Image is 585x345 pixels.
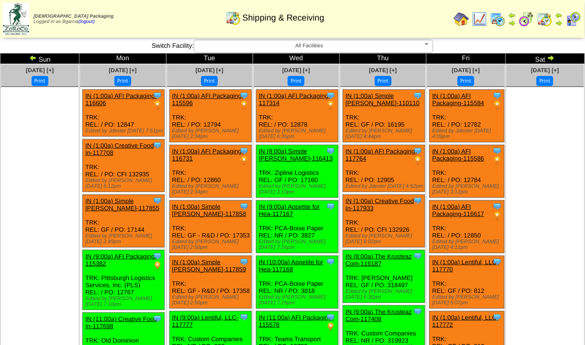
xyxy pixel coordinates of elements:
img: calendarcustomer.gif [566,11,581,27]
img: arrowright.gif [547,54,555,62]
div: Edited by [PERSON_NAME] [DATE] 2:45pm [85,233,164,245]
a: IN (1:00a) Simple [PERSON_NAME]-110110 [346,92,420,107]
img: arrowright.gif [508,19,516,27]
img: line_graph.gif [472,11,487,27]
button: Print [114,76,131,86]
img: Tooltip [239,313,249,322]
div: TRK: Zipline Logistics REL: GF / PO: 17160 [256,145,338,198]
img: arrowleft.gif [508,11,516,19]
img: PO [153,100,162,110]
div: TRK: REL: GF - R&D / PO: 17358 [169,256,251,309]
a: IN (1:00a) Lentiful, LLC-117772 [432,314,499,328]
a: IN (1:00a) Simple [PERSON_NAME]-117858 [172,203,247,217]
a: IN (1:00a) Creative Food In-117708 [85,142,154,156]
a: IN (1:00a) Creative Food In-117933 [346,197,414,212]
a: IN (9:00a) Appetite for Hea-117167 [259,203,320,217]
a: IN (1:00a) AFI Packaging-115596 [172,92,244,107]
td: Mon [79,54,166,64]
img: Tooltip [493,146,502,156]
a: IN (1:00a) AFI Packaging-115584 [432,92,484,107]
a: IN (1:00a) Simple [PERSON_NAME]-117855 [85,197,159,212]
div: Edited by Jdexter [DATE] 4:09pm [432,128,504,140]
div: Edited by [PERSON_NAME] [DATE] 2:34pm [172,183,251,195]
img: Tooltip [493,91,502,100]
img: Tooltip [413,307,423,316]
a: IN (1:00a) AFI Packaging-117314 [259,92,331,107]
img: PO [239,100,249,110]
div: TRK: REL: / PO: CFI 132935 [83,140,165,192]
a: IN (1:00a) Simple [PERSON_NAME]-117859 [172,259,247,273]
button: Print [201,76,218,86]
img: calendarinout.gif [225,10,241,25]
img: Tooltip [239,257,249,267]
div: TRK: REL: GF / PO: 16195 [343,90,425,142]
span: [DATE] [+] [531,67,559,74]
img: PO [326,322,336,332]
div: Edited by [PERSON_NAME] [DATE] 2:34pm [172,128,251,140]
div: TRK: REL: / PO: 12782 [430,90,505,142]
img: zoroco-logo-small.webp [3,3,29,35]
img: PO [413,156,423,165]
img: Tooltip [153,314,162,323]
a: IN (1:00a) AFI Packaging-116606 [85,92,157,107]
td: Sun [0,54,79,64]
a: IN (1:00a) AFI Packaging-116731 [172,148,244,162]
div: TRK: [PERSON_NAME] REL: GF / PO: 318497 [343,250,425,303]
img: PO [493,211,502,221]
div: TRK: PCA-Boise Paper REL: NR / PO: 3818 [256,256,338,309]
div: TRK: REL: / PO: 12905 [343,145,425,192]
img: Tooltip [153,251,162,261]
img: Tooltip [326,202,336,211]
img: Tooltip [326,146,336,156]
div: TRK: REL: / PO: 12850 [430,201,505,253]
a: IN (11:00a) Creative Food In-117698 [85,315,157,330]
img: Tooltip [493,257,502,267]
div: Edited by [PERSON_NAME] [DATE] 7:26pm [259,239,338,250]
button: Print [32,76,48,86]
img: Tooltip [153,140,162,150]
img: Tooltip [413,196,423,205]
a: [DATE] [+] [196,67,224,74]
div: Edited by [PERSON_NAME] [DATE] 6:30pm [346,289,425,300]
a: IN (9:00a) The Krusteaz Com-117408 [346,308,412,323]
img: calendarinout.gif [537,11,552,27]
img: PO [239,156,249,165]
button: Print [537,76,553,86]
span: [DATE] [+] [109,67,136,74]
img: Tooltip [239,202,249,211]
a: IN (8:00a) Simple [PERSON_NAME]-116413 [259,148,333,162]
img: Tooltip [413,146,423,156]
div: TRK: REL: / PO: CFI 132926 [343,195,425,248]
div: Edited by [PERSON_NAME] [DATE] 3:12pm [432,183,504,195]
a: IN (11:00a) AFI Packaging-115578 [259,314,334,328]
span: [DATE] [+] [282,67,310,74]
img: home.gif [454,11,469,27]
a: (logout) [79,19,95,24]
div: TRK: Pittsburgh Logistics Services, Inc. (PLS) REL: / PO: 12767 [83,250,165,310]
div: TRK: REL: / PO: 12794 [169,90,251,142]
div: TRK: REL: GF / PO: 17144 [83,195,165,248]
td: Wed [253,54,339,64]
div: Edited by Jdexter [DATE] 7:51pm [85,128,164,134]
td: Tue [166,54,253,64]
a: IN (1:00a) AFI Packaging-115586 [432,148,484,162]
div: Edited by [PERSON_NAME] [DATE] 7:25pm [259,294,338,306]
img: Tooltip [153,91,162,100]
div: Edited by Jdexter [DATE] 4:52pm [346,183,425,189]
div: Edited by [PERSON_NAME] [DATE] 4:11pm [432,239,504,250]
img: calendarprod.gif [490,11,506,27]
a: IN (10:00a) Appetite for Hea-117168 [259,259,323,273]
a: IN (1:00a) Lentiful, LLC-117770 [432,259,499,273]
img: Tooltip [413,91,423,100]
img: arrowleft.gif [555,11,563,19]
a: [DATE] [+] [452,67,480,74]
a: IN (8:00a) The Krusteaz Com-116187 [346,253,412,267]
button: Print [288,76,304,86]
div: Edited by [PERSON_NAME] [DATE] 6:35pm [259,128,338,140]
div: TRK: REL: / PO: 12847 [83,90,165,137]
div: TRK: REL: GF - R&D / PO: 17353 [169,201,251,253]
img: Tooltip [153,196,162,205]
div: Edited by [PERSON_NAME] [DATE] 3:10pm [259,183,338,195]
span: Shipping & Receiving [243,13,325,23]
